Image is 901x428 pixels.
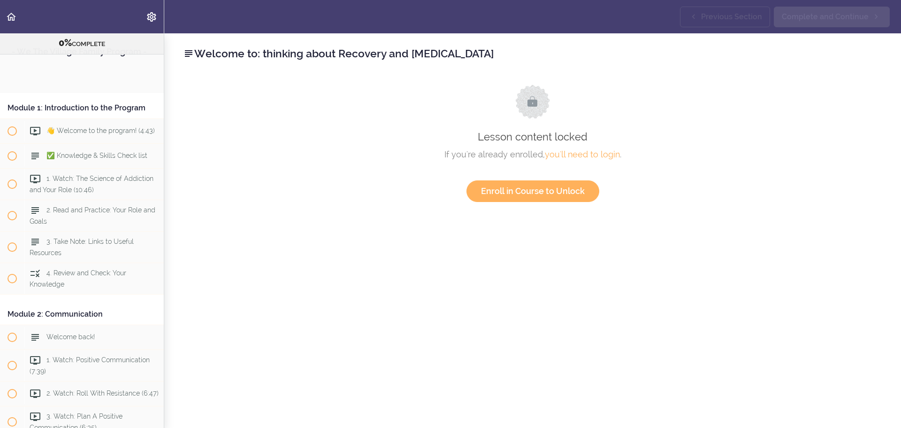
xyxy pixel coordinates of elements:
span: Complete and Continue [782,11,869,23]
span: Welcome back! [46,333,95,341]
h2: Welcome to: thinking about Recovery and [MEDICAL_DATA] [183,46,882,62]
span: Previous Section [701,11,762,23]
span: 2. Watch: Roll With Resistance (6:47) [46,389,159,397]
svg: Settings Menu [146,11,157,23]
a: Complete and Continue [774,7,890,27]
a: you'll need to login [545,149,620,159]
span: 1. Watch: The Science of Addiction and Your Role (10:46) [30,175,153,193]
span: 1. Watch: Positive Communication (7:39) [30,356,150,374]
span: 3. Take Note: Links to Useful Resources [30,238,134,256]
svg: Back to course curriculum [6,11,17,23]
a: Enroll in Course to Unlock [466,180,599,202]
span: ✅ Knowledge & Skills Check list [46,152,147,159]
a: Previous Section [680,7,770,27]
span: 2. Read and Practice: Your Role and Goals [30,206,155,225]
span: 👋 Welcome to the program! (4:43) [46,127,155,134]
div: Lesson content locked [192,85,873,202]
span: 4. Review and Check: Your Knowledge [30,269,126,288]
span: 0% [59,37,72,48]
div: If you're already enrolled, . [192,148,873,162]
div: COMPLETE [12,37,152,49]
